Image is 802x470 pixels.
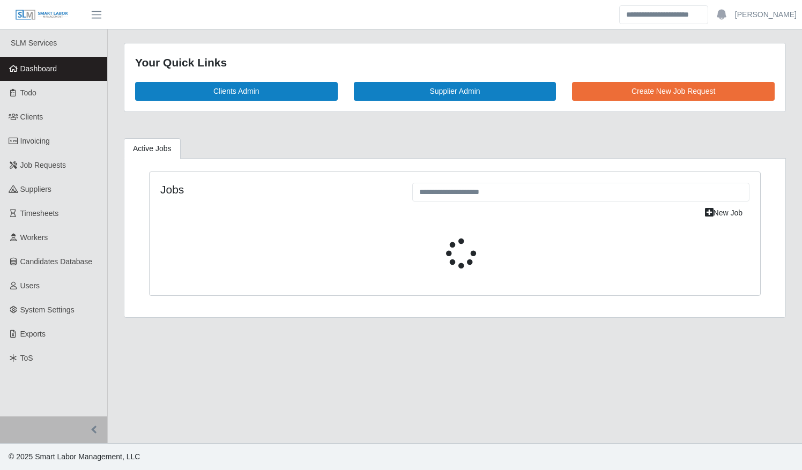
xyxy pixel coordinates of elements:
a: Clients Admin [135,82,338,101]
a: Active Jobs [124,138,181,159]
span: Users [20,281,40,290]
input: Search [619,5,708,24]
span: System Settings [20,305,75,314]
span: ToS [20,354,33,362]
a: Create New Job Request [572,82,775,101]
a: Supplier Admin [354,82,556,101]
span: Timesheets [20,209,59,218]
h4: Jobs [160,183,396,196]
span: Dashboard [20,64,57,73]
div: Your Quick Links [135,54,775,71]
img: SLM Logo [15,9,69,21]
span: SLM Services [11,39,57,47]
span: Suppliers [20,185,51,193]
span: Job Requests [20,161,66,169]
a: [PERSON_NAME] [735,9,797,20]
span: Invoicing [20,137,50,145]
span: Clients [20,113,43,121]
span: Exports [20,330,46,338]
span: © 2025 Smart Labor Management, LLC [9,452,140,461]
span: Workers [20,233,48,242]
span: Candidates Database [20,257,93,266]
a: New Job [698,204,749,222]
span: Todo [20,88,36,97]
